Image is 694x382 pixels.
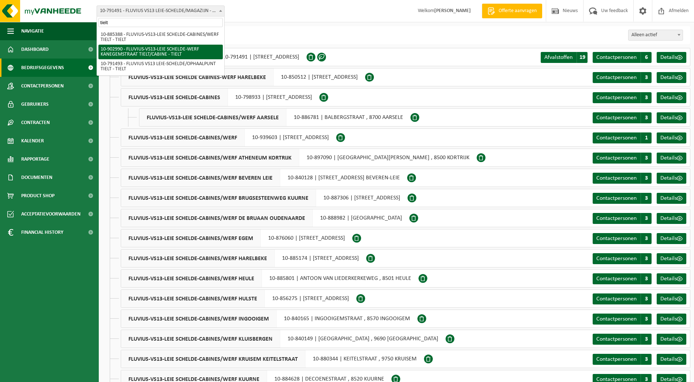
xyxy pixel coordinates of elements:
[660,55,677,60] span: Details
[121,350,424,368] div: 10-880344 | KEITELSTRAAT , 9750 KRUISEM
[629,30,683,40] span: Alleen actief
[660,236,677,241] span: Details
[660,316,677,322] span: Details
[657,314,686,325] a: Details
[641,314,652,325] span: 3
[593,354,652,365] a: Contactpersonen 3
[596,356,637,362] span: Contactpersonen
[657,112,686,123] a: Details
[660,296,677,302] span: Details
[593,293,652,304] a: Contactpersonen 3
[641,233,652,244] span: 3
[21,132,44,150] span: Kalender
[641,112,652,123] span: 3
[21,168,52,187] span: Documenten
[596,276,637,282] span: Contactpersonen
[121,330,446,348] div: 10-840149 | [GEOGRAPHIC_DATA] , 9690 [GEOGRAPHIC_DATA]
[593,52,652,63] a: Contactpersonen 6
[657,293,686,304] a: Details
[660,155,677,161] span: Details
[641,273,652,284] span: 3
[660,336,677,342] span: Details
[596,115,637,121] span: Contactpersonen
[121,310,417,328] div: 10-840165 | INGOOIGEMSTRAAT , 8570 INGOOIGEM
[121,68,274,86] span: FLUVIUS-VS13-LEIE SCHELDE CABINES-WERF HARELBEKE
[541,52,588,63] a: Afvalstoffen 19
[121,250,275,267] span: FLUVIUS-VS13-LEIE SCHELDE-CABINES/WERF HARELBEKE
[641,52,652,63] span: 6
[544,55,573,60] span: Afvalstoffen
[596,175,637,181] span: Contactpersonen
[657,72,686,83] a: Details
[121,290,265,307] span: FLUVIUS-VS13-LEIE SCHELDE-CABINES/WERF HULSTE
[121,229,261,247] span: FLUVIUS-VS13-LEIE SCHELDE-CABINES/WERF EGEM
[660,115,677,121] span: Details
[121,189,316,207] span: FLUVIUS-VS13-LEIE SCHELDE-CABINES/WERF BRUGSESTEENWEG KUURNE
[121,209,313,227] span: FLUVIUS-VS13-LEIE SCHELDE-CABINES/WERF DE BRUAAN OUDENAARDE
[21,205,80,223] span: Acceptatievoorwaarden
[657,354,686,365] a: Details
[596,95,637,101] span: Contactpersonen
[657,253,686,264] a: Details
[657,233,686,244] a: Details
[657,92,686,103] a: Details
[593,112,652,123] a: Contactpersonen 3
[121,330,280,348] span: FLUVIUS-VS13-LEIE SCHELDE-CABINES/WERF KLUISBERGEN
[596,155,637,161] span: Contactpersonen
[660,256,677,262] span: Details
[121,149,299,166] span: FLUVIUS-VS13-LEIE SCHELDE-CABINES/WERF ATHENEUM KORTRIJK
[121,270,262,287] span: FLUVIUS-VS13-LEIE SCHELDE-CABINES/WERF HEULE
[593,213,652,224] a: Contactpersonen 3
[660,135,677,141] span: Details
[98,59,223,74] li: 10-791493 - FLUVIUS VS13 LEIE-SCHELDE/OPHAALPUNT TIELT - TIELT
[657,193,686,204] a: Details
[121,310,277,327] span: FLUVIUS-VS13-LEIE SCHELDE-CABINES/WERF INGOOIGEM
[139,109,286,126] span: FLUVIUS-VS13-LEIE SCHELDE-CABINES/WERF AARSELE
[641,173,652,184] span: 3
[596,236,637,241] span: Contactpersonen
[121,289,356,308] div: 10-856275 | [STREET_ADDRESS]
[121,88,319,106] div: 10-798933 | [STREET_ADDRESS]
[657,132,686,143] a: Details
[98,45,223,59] li: 10-902990 - FLUVIUS-VS13-LEIE SCHELDE-WERF KANEGEMSTRAAT TIELT/CABINE - TIELT
[593,233,652,244] a: Contactpersonen 3
[577,52,588,63] span: 19
[593,334,652,345] a: Contactpersonen 3
[593,273,652,284] a: Contactpersonen 3
[121,89,228,106] span: FLUVIUS-VS13-LEIE SCHELDE-CABINES
[596,296,637,302] span: Contactpersonen
[596,256,637,262] span: Contactpersonen
[596,55,637,60] span: Contactpersonen
[121,269,419,288] div: 10-885801 | ANTOON VAN LIEDERKERKEWEG , 8501 HEULE
[628,30,683,41] span: Alleen actief
[641,354,652,365] span: 3
[657,173,686,184] a: Details
[21,223,63,241] span: Financial History
[593,153,652,164] a: Contactpersonen 3
[21,77,64,95] span: Contactpersonen
[641,193,652,204] span: 3
[121,229,352,247] div: 10-876060 | [STREET_ADDRESS]
[596,195,637,201] span: Contactpersonen
[593,173,652,184] a: Contactpersonen 3
[497,7,539,15] span: Offerte aanvragen
[121,129,245,146] span: FLUVIUS-VS13-LEIE SCHELDE-CABINES/WERF
[21,95,49,113] span: Gebruikers
[593,132,652,143] a: Contactpersonen 1
[121,128,336,147] div: 10-939603 | [STREET_ADDRESS]
[21,187,55,205] span: Product Shop
[660,195,677,201] span: Details
[121,169,280,187] span: FLUVIUS-VS13-LEIE SCHELDE-CABINES/WERF BEVEREN LEIE
[121,149,477,167] div: 10-897090 | [GEOGRAPHIC_DATA][PERSON_NAME] , 8500 KORTRIJK
[593,193,652,204] a: Contactpersonen 3
[660,276,677,282] span: Details
[660,75,677,80] span: Details
[139,108,410,127] div: 10-886781 | BALBERGSTRAAT , 8700 AARSELE
[641,132,652,143] span: 1
[21,150,49,168] span: Rapportage
[657,273,686,284] a: Details
[593,92,652,103] a: Contactpersonen 3
[641,253,652,264] span: 3
[660,175,677,181] span: Details
[21,40,49,59] span: Dashboard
